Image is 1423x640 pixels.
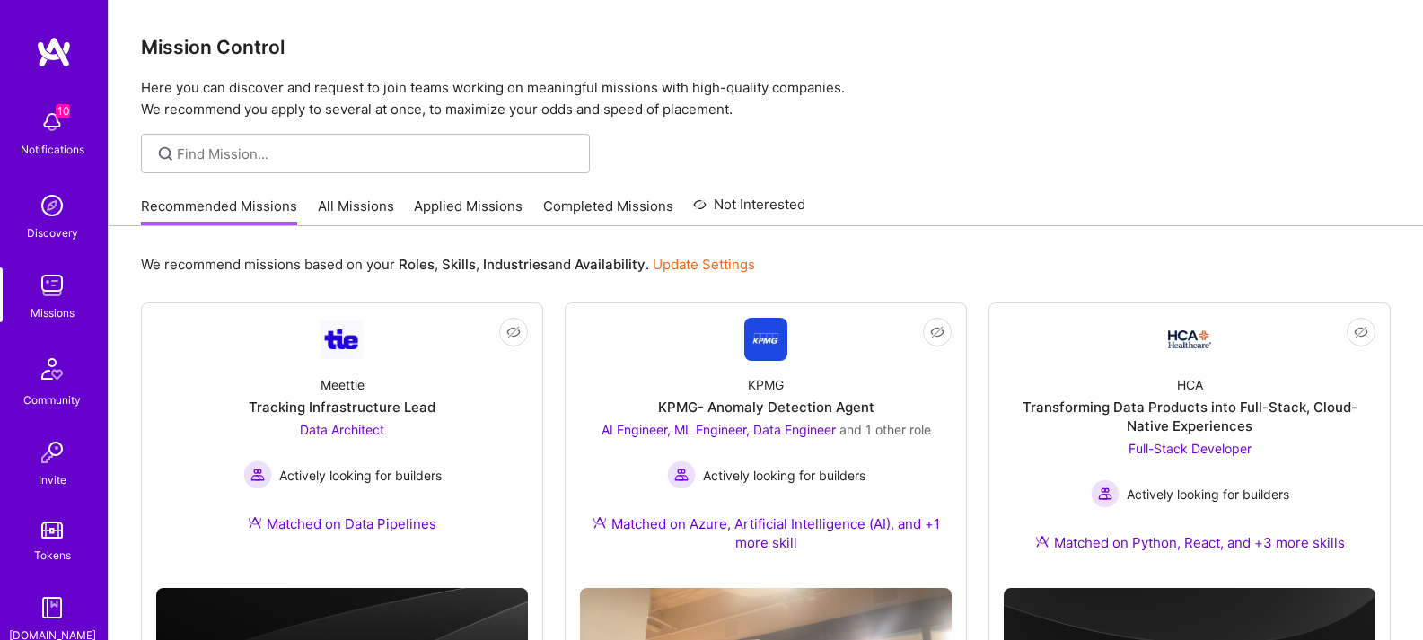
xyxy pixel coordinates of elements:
div: Matched on Data Pipelines [248,514,436,533]
i: icon EyeClosed [1354,325,1368,339]
img: teamwork [34,267,70,303]
span: 10 [56,104,70,118]
p: We recommend missions based on your , , and . [141,255,755,274]
div: Community [23,390,81,409]
b: Roles [399,256,435,273]
h3: Mission Control [141,36,1391,58]
img: Company Logo [321,320,364,359]
img: Invite [34,434,70,470]
span: AI Engineer, ML Engineer, Data Engineer [602,422,836,437]
div: Notifications [21,140,84,159]
div: Matched on Python, React, and +3 more skills [1035,533,1345,552]
img: bell [34,104,70,140]
div: Transforming Data Products into Full-Stack, Cloud-Native Experiences [1004,398,1375,435]
div: HCA [1177,375,1203,394]
img: Ateam Purple Icon [1035,534,1050,548]
span: Actively looking for builders [703,466,865,485]
div: Meettie [321,375,365,394]
p: Here you can discover and request to join teams working on meaningful missions with high-quality ... [141,77,1391,120]
img: Ateam Purple Icon [593,515,607,530]
div: KPMG [748,375,784,394]
b: Industries [483,256,548,273]
span: and 1 other role [839,422,931,437]
i: icon EyeClosed [506,325,521,339]
div: Matched on Azure, Artificial Intelligence (AI), and +1 more skill [580,514,952,552]
img: logo [36,36,72,68]
span: Actively looking for builders [279,466,442,485]
img: guide book [34,590,70,626]
div: Tracking Infrastructure Lead [249,398,435,416]
span: Actively looking for builders [1127,485,1289,504]
b: Availability [575,256,646,273]
input: Find Mission... [177,145,576,163]
a: Completed Missions [543,197,673,226]
a: Company LogoMeettieTracking Infrastructure LeadData Architect Actively looking for buildersActive... [156,318,528,555]
img: discovery [34,188,70,224]
img: Ateam Purple Icon [248,515,262,530]
div: KPMG- Anomaly Detection Agent [658,398,874,416]
img: tokens [41,522,63,539]
i: icon SearchGrey [155,144,176,164]
b: Skills [442,256,476,273]
img: Company Logo [744,318,787,361]
span: Full-Stack Developer [1129,441,1252,456]
a: Recommended Missions [141,197,297,226]
img: Actively looking for builders [1091,479,1120,508]
a: All Missions [318,197,394,226]
img: Actively looking for builders [243,460,272,489]
img: Company Logo [1168,330,1211,348]
img: Actively looking for builders [667,460,696,489]
a: Not Interested [693,194,805,226]
div: Invite [39,470,66,489]
a: Company LogoHCATransforming Data Products into Full-Stack, Cloud-Native ExperiencesFull-Stack Dev... [1004,318,1375,574]
img: Community [31,347,74,390]
a: Company LogoKPMGKPMG- Anomaly Detection AgentAI Engineer, ML Engineer, Data Engineer and 1 other ... [580,318,952,574]
div: Discovery [27,224,78,242]
a: Update Settings [653,256,755,273]
i: icon EyeClosed [930,325,944,339]
span: Data Architect [300,422,384,437]
div: Tokens [34,546,71,565]
div: Missions [31,303,75,322]
a: Applied Missions [414,197,523,226]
